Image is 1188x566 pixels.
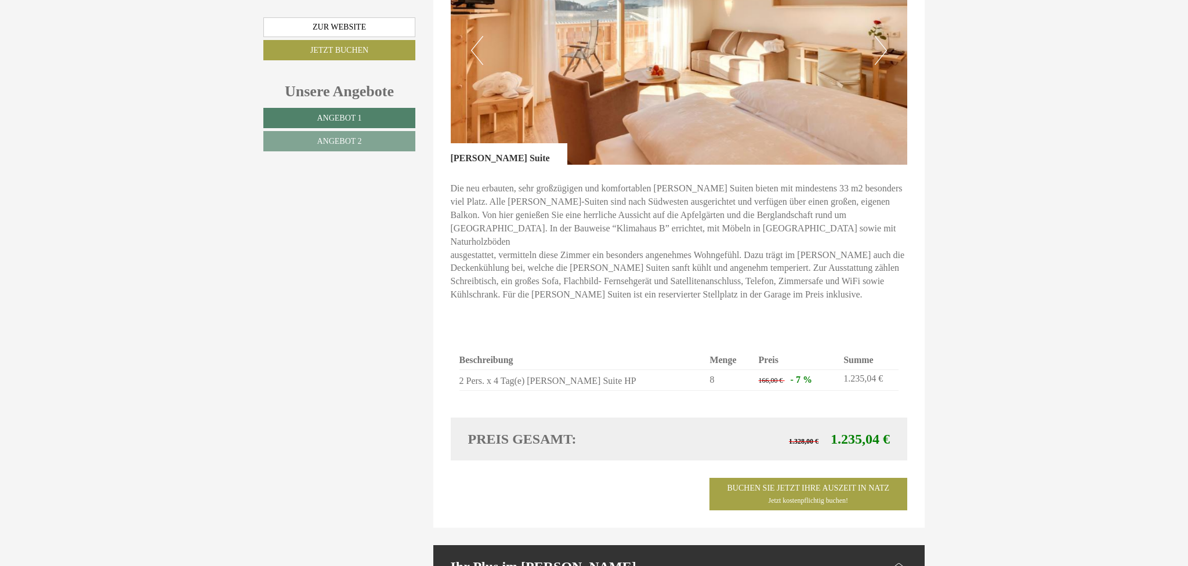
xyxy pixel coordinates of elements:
[759,376,783,384] span: 166,00 €
[263,40,415,60] a: Jetzt buchen
[709,478,907,510] a: Buchen Sie jetzt ihre Auszeit in NatzJetzt kostenpflichtig buchen!
[317,137,361,146] span: Angebot 2
[471,36,483,65] button: Previous
[769,496,848,505] span: Jetzt kostenpflichtig buchen!
[875,36,887,65] button: Next
[839,369,899,390] td: 1.235,04 €
[831,431,890,447] span: 1.235,04 €
[754,351,839,369] th: Preis
[459,351,705,369] th: Beschreibung
[263,17,415,37] a: Zur Website
[459,369,705,390] td: 2 Pers. x 4 Tag(e) [PERSON_NAME] Suite HP
[459,429,679,449] div: Preis gesamt:
[789,437,818,445] span: 1.328,00 €
[705,369,754,390] td: 8
[839,351,899,369] th: Summe
[451,143,567,165] div: [PERSON_NAME] Suite
[705,351,754,369] th: Menge
[263,81,415,102] div: Unsere Angebote
[791,375,812,384] span: - 7 %
[317,114,361,122] span: Angebot 1
[451,182,908,302] p: Die neu erbauten, sehr großzügigen und komfortablen [PERSON_NAME] Suiten bieten mit mindestens 33...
